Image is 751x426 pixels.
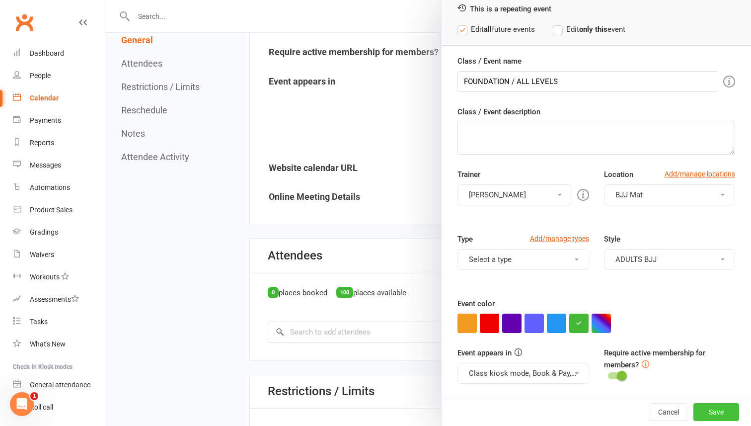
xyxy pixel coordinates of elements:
a: Tasks [13,311,105,333]
a: Dashboard [13,42,105,65]
label: Class / Event description [457,106,540,118]
label: Style [604,233,620,245]
div: Reports [30,139,54,147]
label: Event color [457,298,495,310]
a: People [13,65,105,87]
label: Location [604,169,633,180]
div: Calendar [30,94,59,102]
button: Cancel [650,403,687,421]
strong: only this [579,25,607,34]
a: Add/manage types [530,233,589,244]
div: Payments [30,116,61,124]
div: People [30,72,51,80]
a: Messages [13,154,105,176]
span: 1 [30,392,38,400]
label: Edit future events [457,23,535,35]
label: Type [457,233,473,245]
a: What's New [13,333,105,355]
div: Product Sales [30,206,73,214]
button: Select a type [457,249,589,270]
label: Require active membership for members? [604,348,705,369]
button: Save [693,403,739,421]
label: Trainer [457,169,480,180]
div: General attendance [30,381,90,389]
button: BJJ Mat [604,184,736,205]
a: Roll call [13,396,105,419]
div: Roll call [30,403,53,411]
a: Waivers [13,244,105,266]
label: Event appears in [457,347,512,359]
div: What's New [30,340,66,348]
div: Dashboard [30,49,64,57]
button: ADULTS BJJ [604,249,736,270]
a: Gradings [13,221,105,244]
a: Product Sales [13,199,105,221]
iframe: Intercom live chat [10,392,34,416]
a: General attendance kiosk mode [13,374,105,396]
button: Class kiosk mode, Book & Pay, Roll call, Clubworx website calendar and Mobile app [457,363,589,384]
input: Enter event name [457,71,718,92]
button: [PERSON_NAME] [457,184,572,205]
a: Add/manage locations [665,169,735,179]
div: Waivers [30,251,54,258]
div: Assessments [30,295,79,303]
label: Class / Event name [457,55,522,67]
a: Assessments [13,288,105,311]
div: Automations [30,183,70,191]
a: Workouts [13,266,105,288]
div: Tasks [30,318,48,326]
a: Clubworx [12,10,37,35]
strong: all [484,25,492,34]
span: BJJ Mat [615,190,643,199]
a: Calendar [13,87,105,109]
div: Messages [30,161,61,169]
a: Automations [13,176,105,199]
a: Reports [13,132,105,154]
div: Workouts [30,273,60,281]
label: Edit event [553,23,625,35]
div: This is a repeating event [457,3,735,13]
a: Payments [13,109,105,132]
div: Gradings [30,228,58,236]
